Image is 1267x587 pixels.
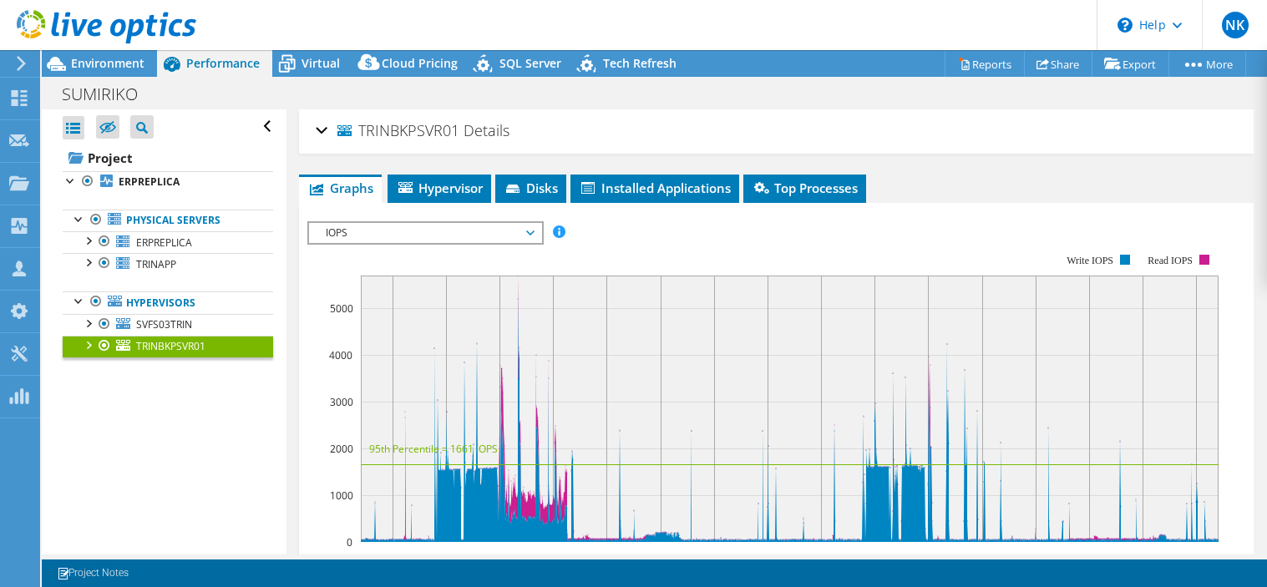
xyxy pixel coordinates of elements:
[464,120,509,140] span: Details
[499,55,561,71] span: SQL Server
[808,551,834,565] text: 15:00
[487,551,513,565] text: 21:00
[1222,12,1249,38] span: NK
[1130,551,1156,565] text: 09:00
[330,395,353,409] text: 3000
[186,55,260,71] span: Performance
[755,551,781,565] text: 12:00
[1183,551,1209,565] text: 12:00
[594,551,620,565] text: 03:00
[302,55,340,71] span: Virtual
[396,180,483,196] span: Hypervisor
[330,442,353,456] text: 2000
[504,180,558,196] span: Disks
[1148,255,1194,266] text: Read IOPS
[63,336,273,357] a: TRINBKPSVR01
[752,180,858,196] span: Top Processes
[382,55,458,71] span: Cloud Pricing
[540,551,566,565] text: 00:00
[136,339,205,353] span: TRINBKPSVR01
[136,257,176,271] span: TRINAPP
[648,551,674,565] text: 06:00
[136,235,192,250] span: ERPREPLICA
[702,551,727,565] text: 09:00
[1077,551,1102,565] text: 06:00
[63,231,273,253] a: ERPREPLICA
[119,175,180,189] b: ERPREPLICA
[63,210,273,231] a: Physical Servers
[347,535,352,549] text: 0
[45,563,140,584] a: Project Notes
[862,551,888,565] text: 18:00
[330,488,353,503] text: 1000
[603,55,677,71] span: Tech Refresh
[1024,51,1092,77] a: Share
[970,551,996,565] text: 00:00
[1168,51,1246,77] a: More
[329,348,352,362] text: 4000
[1067,255,1114,266] text: Write IOPS
[1023,551,1049,565] text: 03:00
[63,314,273,336] a: SVFS03TRIN
[337,123,459,139] span: TRINBKPSVR01
[54,85,164,104] h1: SUMIRIKO
[330,301,353,316] text: 5000
[63,291,273,313] a: Hypervisors
[71,55,144,71] span: Environment
[307,180,373,196] span: Graphs
[433,551,459,565] text: 18:00
[945,51,1025,77] a: Reports
[63,171,273,193] a: ERPREPLICA
[369,442,498,456] text: 95th Percentile = 1661 IOPS
[380,551,406,565] text: 15:00
[63,144,273,171] a: Project
[136,317,192,331] span: SVFS03TRIN
[1117,18,1133,33] svg: \n
[915,551,941,565] text: 21:00
[579,180,731,196] span: Installed Applications
[1092,51,1169,77] a: Export
[63,253,273,275] a: TRINAPP
[317,223,532,243] span: IOPS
